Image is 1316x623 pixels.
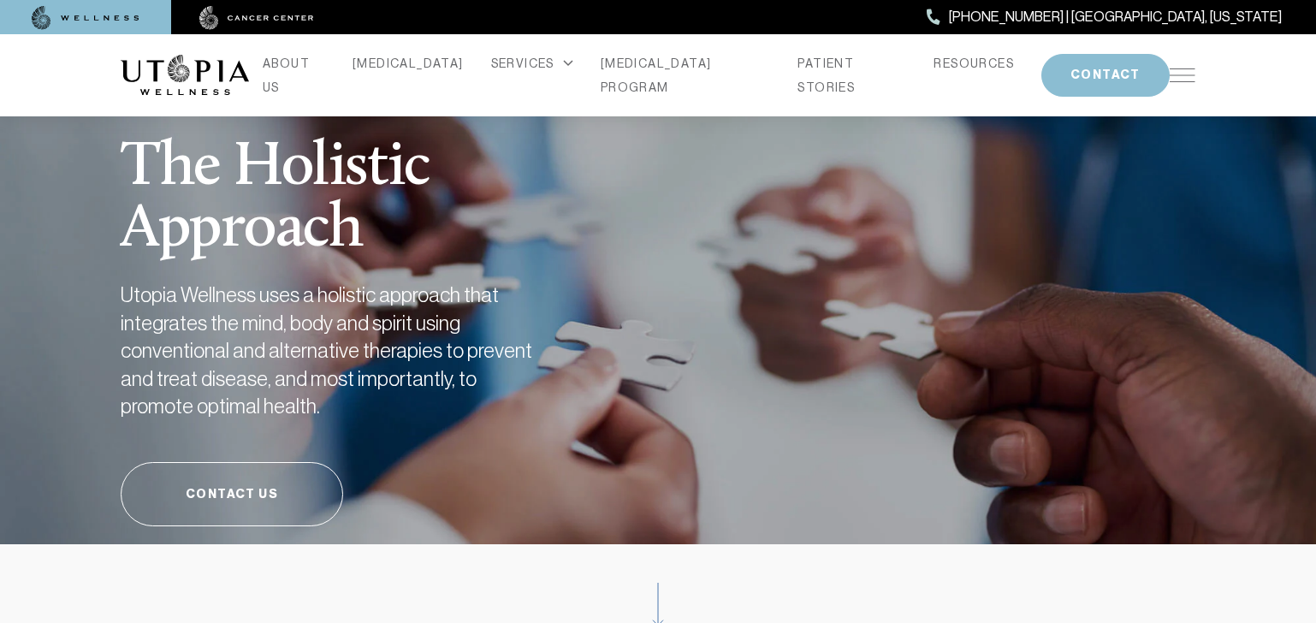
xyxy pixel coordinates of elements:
[601,51,771,99] a: [MEDICAL_DATA] PROGRAM
[949,6,1282,28] span: [PHONE_NUMBER] | [GEOGRAPHIC_DATA], [US_STATE]
[121,55,249,96] img: logo
[927,6,1282,28] a: [PHONE_NUMBER] | [GEOGRAPHIC_DATA], [US_STATE]
[797,51,906,99] a: PATIENT STORIES
[121,95,625,261] h1: The Holistic Approach
[1170,68,1195,82] img: icon-hamburger
[199,6,314,30] img: cancer center
[353,51,464,75] a: [MEDICAL_DATA]
[1041,54,1170,97] button: CONTACT
[121,462,343,526] a: Contact Us
[121,282,548,421] h2: Utopia Wellness uses a holistic approach that integrates the mind, body and spirit using conventi...
[934,51,1014,75] a: RESOURCES
[491,51,573,75] div: SERVICES
[263,51,325,99] a: ABOUT US
[32,6,139,30] img: wellness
